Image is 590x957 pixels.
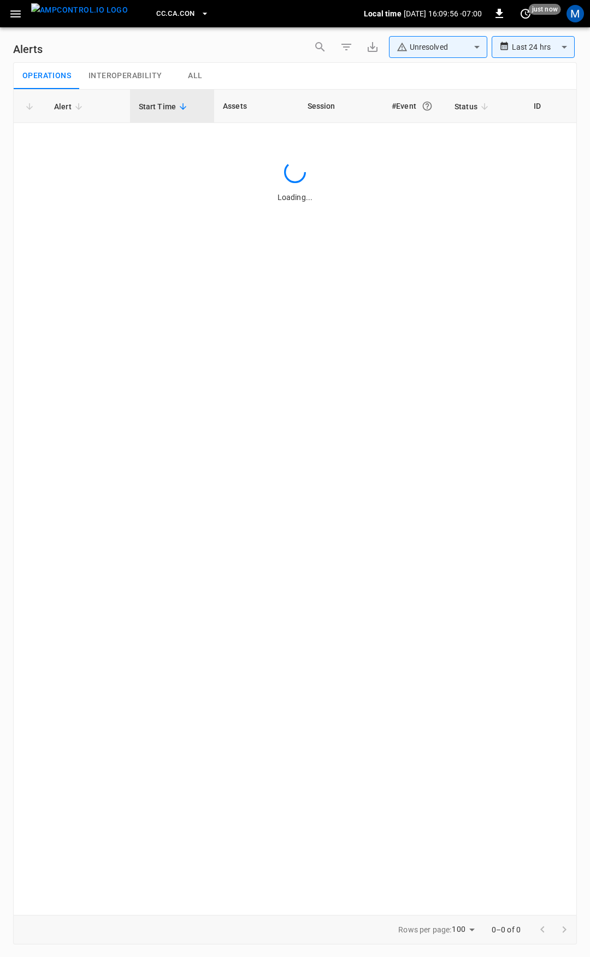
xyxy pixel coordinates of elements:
[525,90,576,123] th: ID
[392,96,437,116] div: #Event
[278,193,312,202] span: Loading...
[31,3,128,17] img: ampcontrol.io logo
[54,100,86,113] span: Alert
[299,90,383,123] th: Session
[188,71,202,81] span: All
[404,8,482,19] p: [DATE] 16:09:56 -07:00
[397,42,470,53] div: Unresolved
[214,90,299,123] th: Assets
[22,71,71,81] span: Operations
[152,3,213,25] button: CC.CA.CON
[88,71,162,81] span: Interoperability
[139,100,191,113] span: Start Time
[512,37,575,57] div: Last 24 hrs
[364,8,402,19] p: Local time
[13,40,43,58] h6: Alerts
[417,96,437,116] button: An event is a single occurrence of an issue. An alert groups related events for the same asset, m...
[452,921,478,937] div: 100
[529,4,561,15] span: just now
[455,100,492,113] span: Status
[567,5,584,22] div: profile-icon
[517,5,534,22] button: set refresh interval
[156,8,194,20] span: CC.CA.CON
[398,924,451,935] p: Rows per page:
[492,924,521,935] p: 0–0 of 0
